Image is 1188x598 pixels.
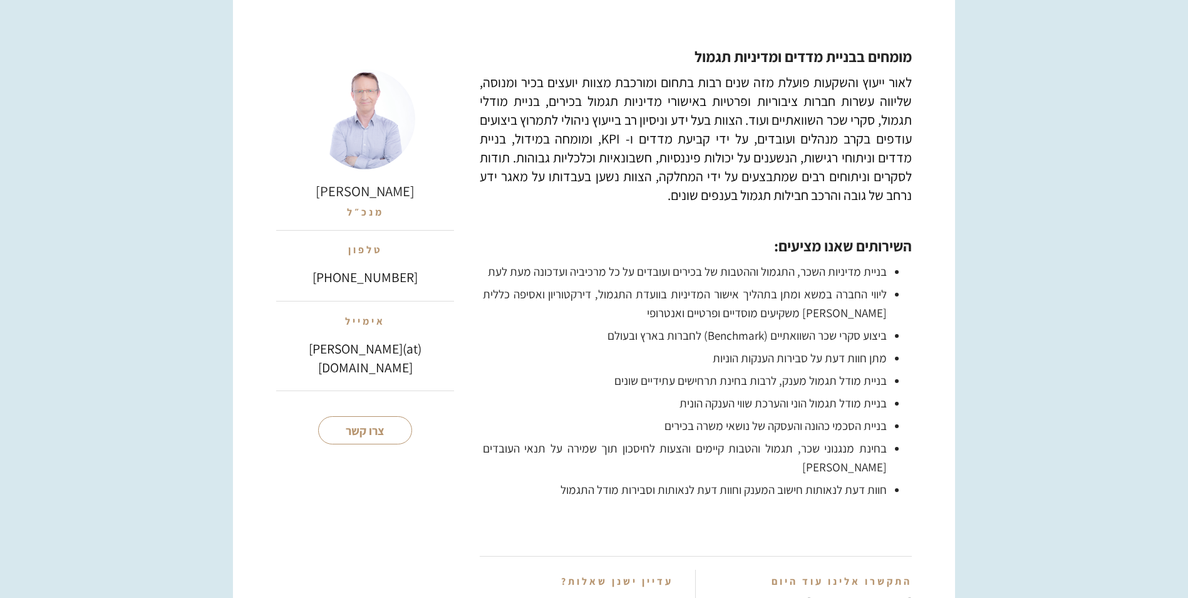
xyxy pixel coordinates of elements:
[480,394,887,412] li: בניית מודל תגמול הוני והערכת שווי הענקה הונית
[695,46,912,66] strong: מומחים בבניית מדדים ומדיניות תגמול
[480,371,887,390] li: בניית מודל תגמול מענק, לרבות בחינת תרחישים עתידיים שונים
[318,417,412,445] a: צרו קשר
[480,480,887,499] li: חוות דעת לנאותות חישוב המענק וחוות דעת לנאותות וסבירות מודל התגמול
[718,576,912,587] div: התקשרו אלינו עוד היום
[480,73,912,204] p: לאור ייעוץ והשקעות פועלת מזה שנים רבות בתחום ומורכבת מצוות יועצים בכיר ומנוסה, שליווה עשרות חברות...
[480,262,887,281] li: בניית מדיניות השכר, התגמול וההטבות של בכירים ועובדים על כל מרכיביה ועדכונה מעת לעת
[480,349,887,367] li: מתן חוות דעת על סבירות הענקות הוניות
[276,207,454,218] div: מנכ״ל
[285,245,445,256] div: טלפון
[312,268,418,287] a: [PHONE_NUMBER]
[774,236,912,256] strong: השירותים שאנו מציעים:
[480,326,887,345] li: ביצוע סקרי שכר השוואתיים (Benchmark) לחברות בארץ ובעולם
[480,416,887,435] li: בניית הסכמי כהונה והעסקה של נושאי משרה בכירים
[285,339,445,377] a: [PERSON_NAME](at)[DOMAIN_NAME]
[285,316,445,327] div: אימייל
[480,285,887,322] li: ליווי החברה במשא ומתן בתהליך אישור המדיניות בוועדת התגמול, דירקטוריון ואסיפה כללית [PERSON_NAME] ...
[480,576,673,587] div: עדיין ישנן שאלות?
[480,439,887,476] li: בחינת מנגנוני שכר, תגמול והטבות קיימים והצעות לחיסכון תוך שמירה על תנאי העובדים [PERSON_NAME]
[316,182,415,200] a: [PERSON_NAME]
